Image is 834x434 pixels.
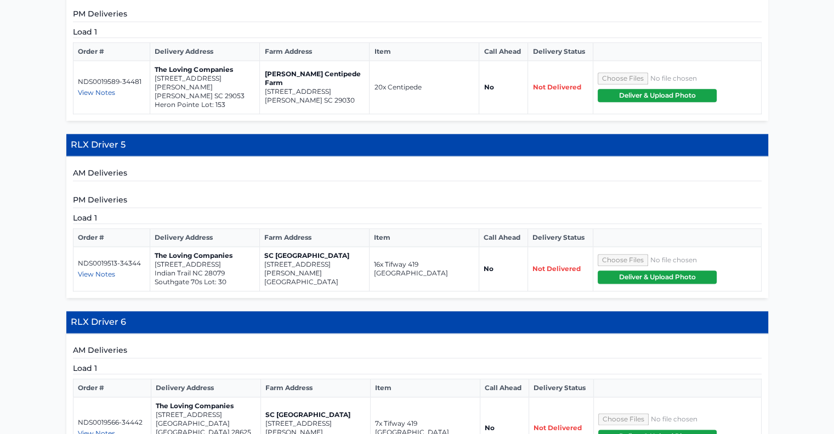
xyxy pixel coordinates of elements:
[155,92,255,100] p: [PERSON_NAME] SC 29053
[155,100,255,109] p: Heron Pointe Lot: 153
[485,424,495,432] strong: No
[484,264,493,273] strong: No
[78,88,115,97] span: View Notes
[480,379,529,397] th: Call Ahead
[534,424,582,432] span: Not Delivered
[527,229,593,247] th: Delivery Status
[155,251,255,260] p: The Loving Companies
[264,251,365,260] p: SC [GEOGRAPHIC_DATA]
[479,229,527,247] th: Call Ahead
[66,311,768,334] h4: RLX Driver 6
[479,43,528,61] th: Call Ahead
[529,379,593,397] th: Delivery Status
[264,260,365,278] p: [STREET_ADDRESS][PERSON_NAME]
[484,83,493,91] strong: No
[78,418,147,427] p: NDS0019566-34442
[264,87,365,96] p: [STREET_ADDRESS]
[155,74,255,92] p: [STREET_ADDRESS][PERSON_NAME]
[369,247,479,291] td: 16x Tifway 419 [GEOGRAPHIC_DATA]
[73,26,762,38] h5: Load 1
[156,410,256,419] p: [STREET_ADDRESS]
[532,83,581,91] span: Not Delivered
[150,229,259,247] th: Delivery Address
[151,379,261,397] th: Delivery Address
[532,264,581,273] span: Not Delivered
[78,259,145,268] p: NDS0019513-34344
[265,410,366,419] p: SC [GEOGRAPHIC_DATA]
[73,345,762,358] h5: AM Deliveries
[264,278,365,286] p: [GEOGRAPHIC_DATA]
[155,278,255,286] p: Southgate 70s Lot: 30
[528,43,593,61] th: Delivery Status
[259,229,369,247] th: Farm Address
[73,229,150,247] th: Order #
[150,43,260,61] th: Delivery Address
[155,269,255,278] p: Indian Trail NC 28079
[261,379,371,397] th: Farm Address
[73,43,150,61] th: Order #
[370,43,479,61] th: Item
[73,212,762,224] h5: Load 1
[370,61,479,114] td: 20x Centipede
[66,134,768,156] h4: RLX Driver 5
[73,363,762,374] h5: Load 1
[73,8,762,22] h5: PM Deliveries
[78,270,115,278] span: View Notes
[156,402,256,410] p: The Loving Companies
[155,260,255,269] p: [STREET_ADDRESS]
[73,167,762,181] h5: AM Deliveries
[260,43,370,61] th: Farm Address
[598,89,717,102] button: Deliver & Upload Photo
[73,194,762,208] h5: PM Deliveries
[78,77,146,86] p: NDS0019589-34481
[369,229,479,247] th: Item
[371,379,480,397] th: Item
[155,65,255,74] p: The Loving Companies
[73,379,151,397] th: Order #
[598,270,717,284] button: Deliver & Upload Photo
[264,96,365,105] p: [PERSON_NAME] SC 29030
[264,70,365,87] p: [PERSON_NAME] Centipede Farm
